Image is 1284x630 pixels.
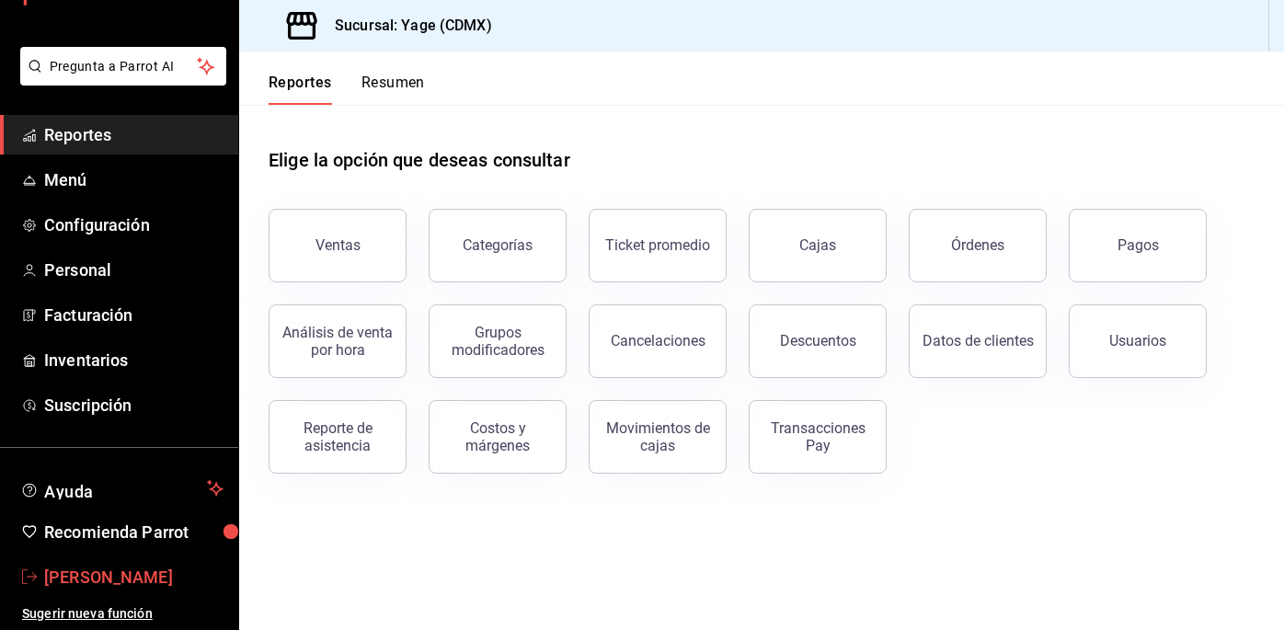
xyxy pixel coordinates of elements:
div: Movimientos de cajas [601,419,715,454]
div: Cajas [799,236,836,254]
div: Usuarios [1109,332,1166,349]
button: Cancelaciones [589,304,727,378]
div: Categorías [463,236,533,254]
button: Ticket promedio [589,209,727,282]
a: Pregunta a Parrot AI [13,70,226,89]
span: Recomienda Parrot [44,520,224,544]
h1: Elige la opción que deseas consultar [269,146,570,174]
span: Suscripción [44,393,224,418]
h3: Sucursal: Yage (CDMX) [320,15,492,37]
button: Categorías [429,209,567,282]
div: Grupos modificadores [441,324,555,359]
div: Datos de clientes [923,332,1034,349]
button: Cajas [749,209,887,282]
button: Descuentos [749,304,887,378]
button: Transacciones Pay [749,400,887,474]
div: Pagos [1118,236,1159,254]
button: Órdenes [909,209,1047,282]
button: Usuarios [1069,304,1207,378]
span: Reportes [44,122,224,147]
button: Pregunta a Parrot AI [20,47,226,86]
div: Transacciones Pay [761,419,875,454]
button: Datos de clientes [909,304,1047,378]
button: Grupos modificadores [429,304,567,378]
button: Reportes [269,74,332,105]
span: [PERSON_NAME] [44,565,224,590]
span: Facturación [44,303,224,327]
span: Ayuda [44,477,200,499]
span: Personal [44,258,224,282]
div: Descuentos [780,332,856,349]
span: Configuración [44,212,224,237]
div: Ticket promedio [605,236,710,254]
span: Inventarios [44,348,224,372]
div: Órdenes [951,236,1004,254]
span: Sugerir nueva función [22,604,224,624]
button: Análisis de venta por hora [269,304,407,378]
button: Costos y márgenes [429,400,567,474]
div: Cancelaciones [611,332,705,349]
button: Reporte de asistencia [269,400,407,474]
span: Pregunta a Parrot AI [50,57,198,76]
div: Ventas [315,236,361,254]
div: Análisis de venta por hora [281,324,395,359]
div: Costos y márgenes [441,419,555,454]
button: Resumen [361,74,425,105]
button: Pagos [1069,209,1207,282]
div: navigation tabs [269,74,425,105]
button: Ventas [269,209,407,282]
span: Menú [44,167,224,192]
div: Reporte de asistencia [281,419,395,454]
button: Movimientos de cajas [589,400,727,474]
